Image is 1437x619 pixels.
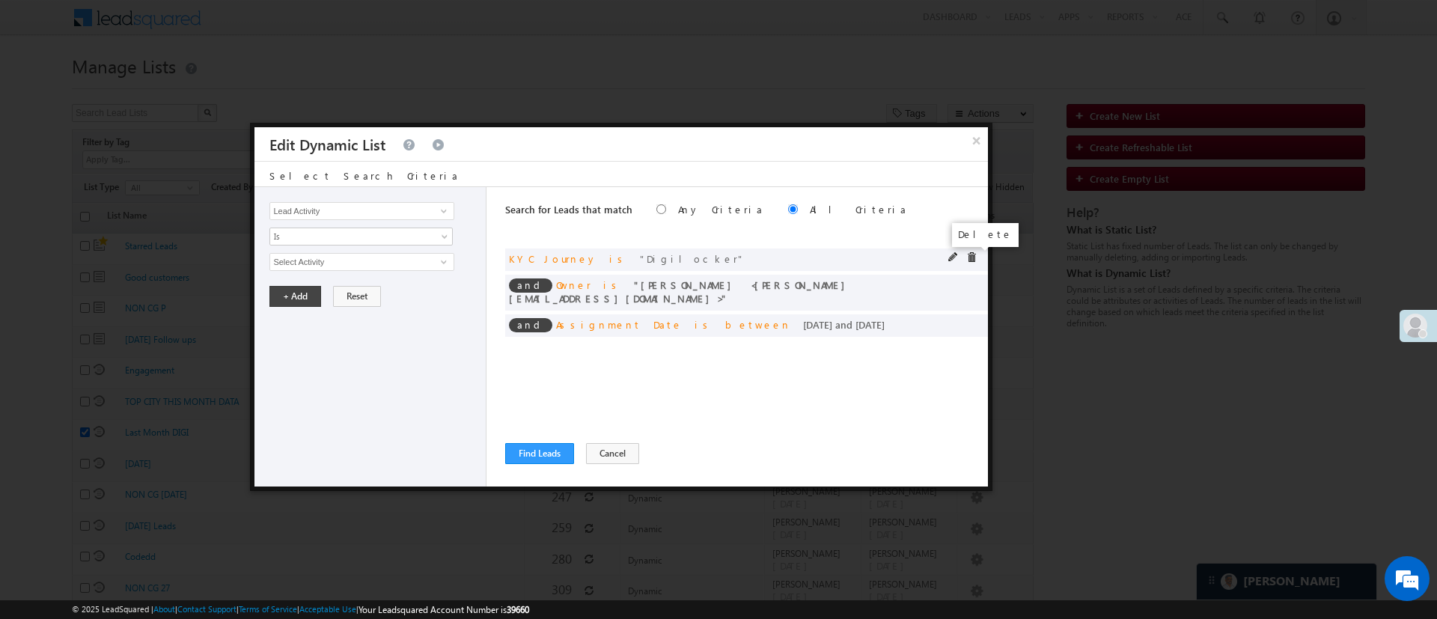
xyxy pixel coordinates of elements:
a: Terms of Service [239,604,297,614]
span: KYC Journey [509,252,597,265]
a: Acceptable Use [299,604,356,614]
a: Show All Items [433,254,451,269]
span: is [603,278,622,291]
a: Contact Support [177,604,237,614]
span: Search for Leads that match [505,203,632,216]
span: © 2025 LeadSquared | | | | | [72,603,529,617]
em: Submit [219,461,272,481]
span: Your Leadsquared Account Number is [359,604,529,615]
button: Reset [333,286,381,307]
label: All Criteria [810,203,908,216]
span: 39660 [507,604,529,615]
div: Minimize live chat window [245,7,281,43]
button: × [965,127,989,153]
span: Assignment Date [556,318,683,331]
span: is between [695,318,791,331]
input: Type to Search [269,253,454,271]
button: + Add [269,286,321,307]
img: d_60004797649_company_0_60004797649 [25,79,63,98]
textarea: Type your message and click 'Submit' [19,138,273,448]
a: Is [269,228,453,246]
span: Digilocker [640,252,745,265]
span: [PERSON_NAME] <[PERSON_NAME][EMAIL_ADDRESS][DOMAIN_NAME]> [509,278,852,305]
button: Cancel [586,443,639,464]
span: Is [270,230,433,243]
span: [DATE] and [DATE] [803,318,885,331]
label: Any Criteria [678,203,764,216]
button: Find Leads [505,443,574,464]
a: About [153,604,175,614]
span: and [509,318,552,332]
span: Select Search Criteria [269,169,460,182]
div: Leave a message [78,79,251,98]
h3: Edit Dynamic List [269,127,385,161]
span: is [609,252,628,265]
span: Owner [556,278,591,291]
a: Show All Items [433,204,451,219]
span: and [509,278,552,293]
input: Type to Search [269,202,454,220]
div: Delete [952,223,1019,247]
